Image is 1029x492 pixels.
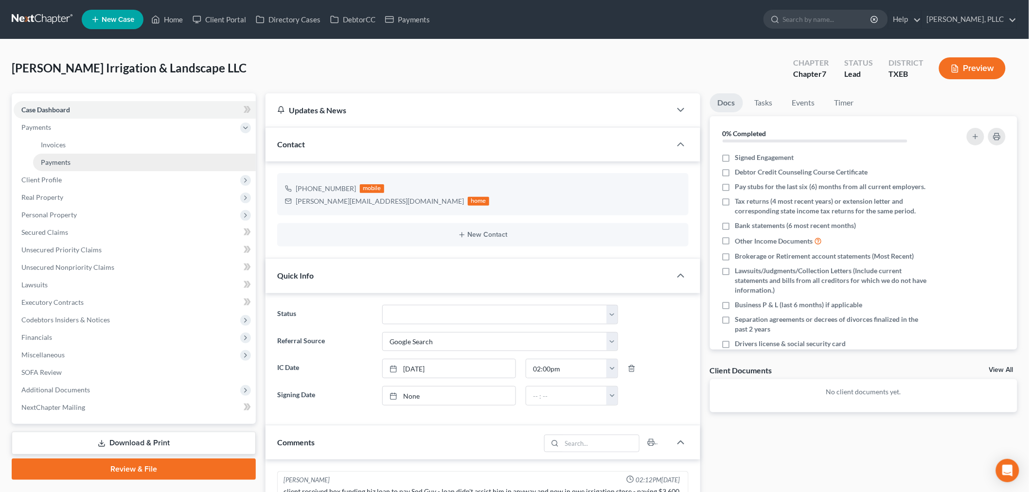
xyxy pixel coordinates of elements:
[747,93,781,112] a: Tasks
[526,387,607,405] input: -- : --
[325,11,380,28] a: DebtorCC
[888,57,923,69] div: District
[380,11,435,28] a: Payments
[14,241,256,259] a: Unsecured Priority Claims
[277,140,305,149] span: Contact
[735,266,932,295] span: Lawsuits/Judgments/Collection Letters (Include current statements and bills from all creditors fo...
[710,365,772,375] div: Client Documents
[562,435,639,452] input: Search...
[251,11,325,28] a: Directory Cases
[21,263,114,271] span: Unsecured Nonpriority Claims
[272,332,377,351] label: Referral Source
[12,432,256,455] a: Download & Print
[277,105,659,115] div: Updates & News
[844,57,873,69] div: Status
[14,399,256,416] a: NextChapter Mailing
[21,351,65,359] span: Miscellaneous
[827,93,862,112] a: Timer
[822,69,826,78] span: 7
[14,101,256,119] a: Case Dashboard
[939,57,1006,79] button: Preview
[888,69,923,80] div: TXEB
[922,11,1017,28] a: [PERSON_NAME], PLLC
[296,196,464,206] div: [PERSON_NAME][EMAIL_ADDRESS][DOMAIN_NAME]
[21,105,70,114] span: Case Dashboard
[14,364,256,381] a: SOFA Review
[21,403,85,411] span: NextChapter Mailing
[188,11,251,28] a: Client Portal
[284,475,330,485] div: [PERSON_NAME]
[718,387,1010,397] p: No client documents yet.
[21,246,102,254] span: Unsecured Priority Claims
[383,387,515,405] a: None
[735,196,932,216] span: Tax returns (4 most recent years) or extension letter and corresponding state income tax returns ...
[636,475,680,485] span: 02:12PM[DATE]
[793,57,829,69] div: Chapter
[277,271,314,280] span: Quick Info
[735,236,813,246] span: Other Income Documents
[21,193,63,201] span: Real Property
[14,276,256,294] a: Lawsuits
[735,251,914,261] span: Brokerage or Retirement account statements (Most Recent)
[784,93,823,112] a: Events
[21,176,62,184] span: Client Profile
[844,69,873,80] div: Lead
[21,211,77,219] span: Personal Property
[272,305,377,324] label: Status
[710,93,743,112] a: Docs
[21,298,84,306] span: Executory Contracts
[146,11,188,28] a: Home
[296,184,356,193] div: [PHONE_NUMBER]
[468,197,489,206] div: home
[21,368,62,376] span: SOFA Review
[723,129,766,138] strong: 0% Completed
[277,438,315,447] span: Comments
[735,315,932,334] span: Separation agreements or decrees of divorces finalized in the past 2 years
[41,141,66,149] span: Invoices
[735,153,794,162] span: Signed Engagement
[996,459,1019,482] div: Open Intercom Messenger
[21,316,110,324] span: Codebtors Insiders & Notices
[888,11,921,28] a: Help
[783,10,872,28] input: Search by name...
[272,386,377,405] label: Signing Date
[41,158,71,166] span: Payments
[33,154,256,171] a: Payments
[735,221,856,230] span: Bank statements (6 most recent months)
[33,136,256,154] a: Invoices
[102,16,134,23] span: New Case
[735,182,926,192] span: Pay stubs for the last six (6) months from all current employers.
[735,339,846,349] span: Drivers license & social security card
[272,359,377,378] label: IC Date
[360,184,384,193] div: mobile
[21,386,90,394] span: Additional Documents
[735,167,868,177] span: Debtor Credit Counseling Course Certificate
[285,231,681,239] button: New Contact
[14,294,256,311] a: Executory Contracts
[21,228,68,236] span: Secured Claims
[793,69,829,80] div: Chapter
[383,359,515,378] a: [DATE]
[21,123,51,131] span: Payments
[14,259,256,276] a: Unsecured Nonpriority Claims
[12,458,256,480] a: Review & File
[735,300,863,310] span: Business P & L (last 6 months) if applicable
[526,359,607,378] input: -- : --
[21,333,52,341] span: Financials
[14,224,256,241] a: Secured Claims
[12,61,247,75] span: [PERSON_NAME] Irrigation & Landscape LLC
[989,367,1013,373] a: View All
[21,281,48,289] span: Lawsuits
